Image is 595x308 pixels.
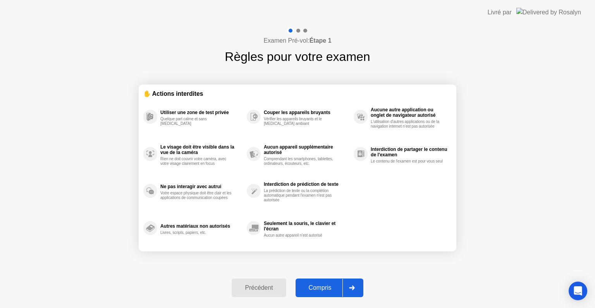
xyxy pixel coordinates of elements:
div: Précédent [234,284,284,291]
div: Quelque part calme et sans [MEDICAL_DATA] [160,117,234,126]
div: Interdiction de prédiction de texte [264,182,350,187]
div: Compris [298,284,342,291]
div: Le visage doit être visible dans la vue de la caméra [160,144,243,155]
div: Interdiction de partager le contenu de l'examen [371,147,448,157]
div: Seulement la souris, le clavier et l'écran [264,221,350,232]
div: Livres, scripts, papiers, etc. [160,230,234,235]
div: L'utilisation d'autres applications ou de la navigation internet n'est pas autorisée [371,119,444,129]
div: Votre espace physique doit être clair et les applications de communication coupées [160,191,234,200]
div: ✋ Actions interdites [143,89,452,98]
h1: Règles pour votre examen [225,47,370,66]
h4: Examen Pré-vol: [263,36,331,45]
div: Aucun appareil supplémentaire autorisé [264,144,350,155]
div: Couper les appareils bruyants [264,110,350,115]
div: Aucun autre appareil n'est autorisé [264,233,337,238]
div: Le contenu de l'examen est pour vous seul [371,159,444,164]
b: Étape 1 [310,37,332,44]
div: Vérifier les appareils bruyants et le [MEDICAL_DATA] ambiant [264,117,337,126]
div: Utiliser une zone de test privée [160,110,243,115]
div: Livré par [488,8,512,17]
div: Comprendant les smartphones, tablettes, ordinateurs, écouteurs, etc. [264,157,337,166]
img: Delivered by Rosalyn [516,8,581,17]
div: La prédiction de texte ou la complétion automatique pendant l'examen n'est pas autorisée [264,189,337,202]
div: Autres matériaux non autorisés [160,223,243,229]
div: Rien ne doit couvrir votre caméra, avec votre visage clairement en focus [160,157,234,166]
div: Ne pas interagir avec autrui [160,184,243,189]
div: Aucune autre application ou onglet de navigateur autorisé [371,107,448,118]
button: Précédent [232,279,286,297]
button: Compris [296,279,363,297]
div: Open Intercom Messenger [569,282,587,300]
